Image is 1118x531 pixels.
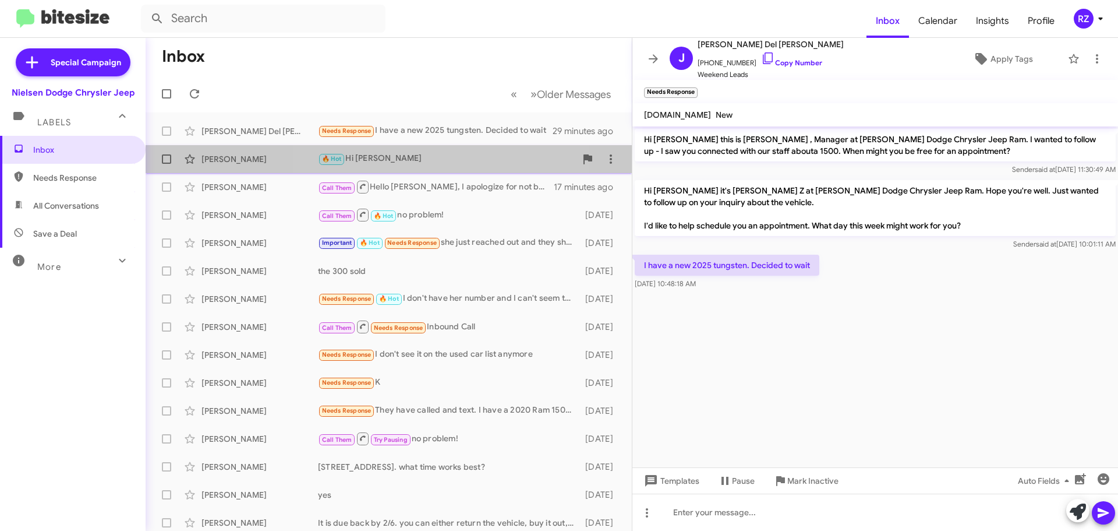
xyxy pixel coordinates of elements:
[322,239,352,247] span: Important
[318,404,579,417] div: They have called and text. I have a 2020 Ram 1500. I am upside down about $6k. My wife has a 2018...
[1013,240,1116,248] span: Sender [DATE] 10:01:11 AM
[201,209,318,221] div: [PERSON_NAME]
[322,127,372,135] span: Needs Response
[709,470,764,491] button: Pause
[33,144,132,156] span: Inbox
[201,153,318,165] div: [PERSON_NAME]
[943,48,1062,69] button: Apply Tags
[644,87,698,98] small: Needs Response
[162,47,205,66] h1: Inbox
[1012,165,1116,174] span: Sender [DATE] 11:30:49 AM
[579,293,622,305] div: [DATE]
[511,87,517,101] span: «
[579,489,622,501] div: [DATE]
[579,433,622,445] div: [DATE]
[374,436,408,444] span: Try Pausing
[579,209,622,221] div: [DATE]
[642,470,699,491] span: Templates
[374,324,423,332] span: Needs Response
[579,321,622,333] div: [DATE]
[16,48,130,76] a: Special Campaign
[537,88,611,101] span: Older Messages
[318,208,579,222] div: no problem!
[201,461,318,473] div: [PERSON_NAME]
[318,489,579,501] div: yes
[866,4,909,38] a: Inbox
[322,379,372,386] span: Needs Response
[764,470,848,491] button: Mark Inactive
[201,489,318,501] div: [PERSON_NAME]
[635,129,1116,161] p: Hi [PERSON_NAME] this is [PERSON_NAME] , Manager at [PERSON_NAME] Dodge Chrysler Jeep Ram. I want...
[635,180,1116,236] p: Hi [PERSON_NAME] it's [PERSON_NAME] Z at [PERSON_NAME] Dodge Chrysler Jeep Ram. Hope you're well....
[322,324,352,332] span: Call Them
[360,239,380,247] span: 🔥 Hot
[141,5,385,33] input: Search
[579,377,622,389] div: [DATE]
[554,181,622,193] div: 17 minutes ago
[322,436,352,444] span: Call Them
[322,295,372,303] span: Needs Response
[374,212,394,220] span: 🔥 Hot
[318,124,553,138] div: I have a new 2025 tungsten. Decided to wait
[33,172,132,184] span: Needs Response
[678,49,685,68] span: J
[579,265,622,277] div: [DATE]
[990,48,1033,69] span: Apply Tags
[1035,165,1055,174] span: said at
[318,180,554,194] div: Hello [PERSON_NAME], I apologize for not being able to take your call. We are closed [DATE]. I wi...
[201,181,318,193] div: [PERSON_NAME]
[1074,9,1094,29] div: RZ
[201,349,318,361] div: [PERSON_NAME]
[579,237,622,249] div: [DATE]
[318,376,579,389] div: K
[322,184,352,192] span: Call Them
[318,461,579,473] div: [STREET_ADDRESS]. what time works best?
[579,461,622,473] div: [DATE]
[322,212,352,220] span: Call Them
[33,200,99,212] span: All Conversations
[201,321,318,333] div: [PERSON_NAME]
[318,292,579,305] div: I don't have her number and I can't seem to find the email for some reason. Maybe I deleted it ac...
[37,262,61,272] span: More
[698,37,844,51] span: [PERSON_NAME] Del [PERSON_NAME]
[1018,4,1064,38] a: Profile
[322,155,342,163] span: 🔥 Hot
[12,87,135,99] div: Nielsen Dodge Chrysler Jeep
[201,265,318,277] div: [PERSON_NAME]
[379,295,399,303] span: 🔥 Hot
[201,517,318,529] div: [PERSON_NAME]
[201,125,318,137] div: [PERSON_NAME] Del [PERSON_NAME]
[201,433,318,445] div: [PERSON_NAME]
[632,470,709,491] button: Templates
[1036,240,1056,248] span: said at
[698,51,844,69] span: [PHONE_NUMBER]
[530,87,537,101] span: »
[579,349,622,361] div: [DATE]
[787,470,838,491] span: Mark Inactive
[635,279,696,288] span: [DATE] 10:48:18 AM
[698,69,844,80] span: Weekend Leads
[318,265,579,277] div: the 300 sold
[1009,470,1083,491] button: Auto Fields
[201,405,318,417] div: [PERSON_NAME]
[322,351,372,358] span: Needs Response
[644,110,711,120] span: [DOMAIN_NAME]
[318,348,579,361] div: I don't see it on the used car list anymore
[909,4,967,38] a: Calendar
[504,82,618,106] nav: Page navigation example
[51,57,121,68] span: Special Campaign
[318,236,579,249] div: she just reached out and they should be coming soon
[318,319,579,334] div: Inbound Call
[967,4,1018,38] a: Insights
[635,255,819,276] p: I have a new 2025 tungsten. Decided to wait
[732,470,755,491] span: Pause
[579,517,622,529] div: [DATE]
[201,377,318,389] div: [PERSON_NAME]
[322,407,372,414] span: Needs Response
[318,152,576,166] div: Hi [PERSON_NAME]
[1064,9,1105,29] button: RZ
[523,82,618,106] button: Next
